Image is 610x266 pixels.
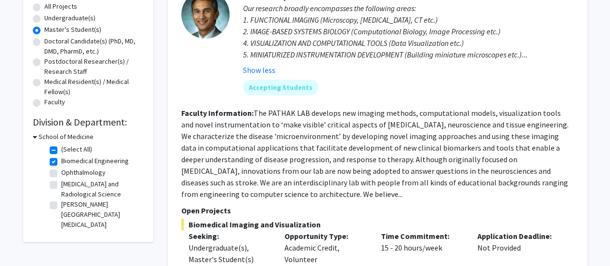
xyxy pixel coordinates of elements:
b: Faculty Information: [181,108,254,118]
label: [MEDICAL_DATA] and Radiological Science [61,179,141,199]
fg-read-more: The PATHAK LAB develops new imaging methods, computational models, visualization tools and novel ... [181,108,569,199]
label: Postdoctoral Researcher(s) / Research Staff [44,56,144,77]
label: All Projects [44,1,77,12]
p: Application Deadline: [477,230,559,242]
label: Faculty [44,97,65,107]
label: (Select All) [61,144,92,154]
div: Undergraduate(s), Master's Student(s) [189,242,271,265]
mat-chip: Accepting Students [243,80,318,95]
label: [PERSON_NAME][GEOGRAPHIC_DATA][MEDICAL_DATA] [61,199,141,230]
button: Show less [243,64,275,76]
label: Ophthalmology [61,168,106,178]
p: Opportunity Type: [285,230,366,242]
div: Academic Credit, Volunteer [277,230,374,265]
iframe: Chat [7,223,41,259]
label: Master's Student(s) [44,25,101,35]
h2: Division & Department: [33,116,144,128]
p: Time Commitment: [381,230,463,242]
p: Open Projects [181,205,574,216]
div: 15 - 20 hours/week [374,230,470,265]
p: Seeking: [189,230,271,242]
div: Not Provided [470,230,567,265]
label: Undergraduate(s) [44,13,95,23]
label: Biomedical Engineering [61,156,129,166]
h3: School of Medicine [39,132,94,142]
label: Medical Resident(s) / Medical Fellow(s) [44,77,144,97]
label: Doctoral Candidate(s) (PhD, MD, DMD, PharmD, etc.) [44,36,144,56]
span: Biomedical Imaging and Visualization [181,219,574,230]
div: Our research broadly encompasses the following areas: 1. FUNCTIONAL IMAGING (Microscopy, [MEDICAL... [243,2,574,60]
